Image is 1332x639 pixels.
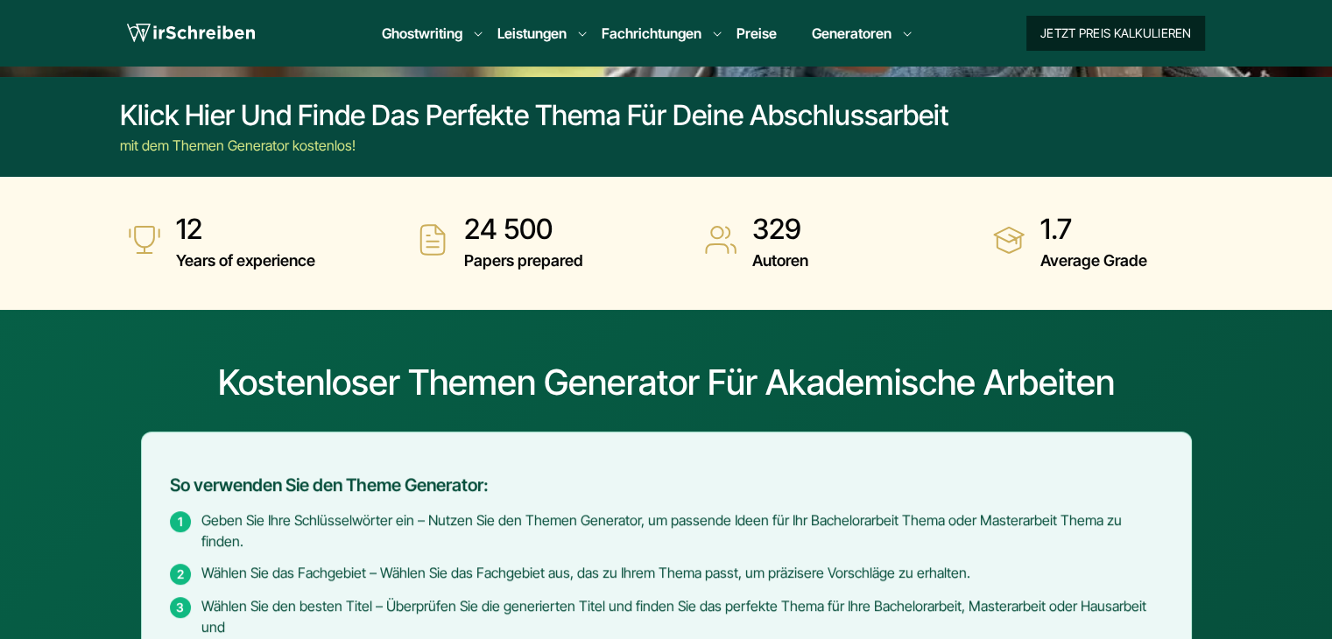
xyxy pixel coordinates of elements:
img: Papers prepared [415,222,450,257]
a: Leistungen [497,23,567,44]
a: Preise [736,25,777,42]
a: Fachrichtungen [602,23,701,44]
strong: 12 [176,212,315,247]
strong: 24 500 [464,212,583,247]
span: Autoren [752,247,808,275]
div: mit dem Themen Generator kostenlos! [120,135,949,156]
span: 3 [170,597,191,618]
span: Years of experience [176,247,315,275]
span: 1 [170,511,191,532]
img: Average Grade [991,222,1026,257]
strong: 1.7 [1040,212,1147,247]
li: Wählen Sie das Fachgebiet – Wählen Sie das Fachgebiet aus, das zu Ihrem Thema passt, um präzisere... [170,562,1163,585]
span: Papers prepared [464,247,583,275]
span: Average Grade [1040,247,1147,275]
a: Generatoren [812,23,892,44]
strong: 329 [752,212,808,247]
span: 2 [170,564,191,585]
img: logo wirschreiben [127,20,255,46]
h2: So verwenden Sie den Theme Generator: [170,475,1163,495]
h1: Kostenloser Themen Generator für akademische Arbeiten [14,362,1318,404]
img: Autoren [703,222,738,257]
button: Jetzt Preis kalkulieren [1026,16,1205,51]
img: Years of experience [127,222,162,257]
a: Ghostwriting [382,23,462,44]
div: Klick hier und finde das perfekte Thema für deine Abschlussarbeit [120,98,949,133]
li: Wählen Sie den besten Titel – Überprüfen Sie die generierten Titel und finden Sie das perfekte Th... [170,595,1163,637]
li: Geben Sie Ihre Schlüsselwörter ein – Nutzen Sie den Themen Generator, um passende Ideen für Ihr B... [170,509,1163,551]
